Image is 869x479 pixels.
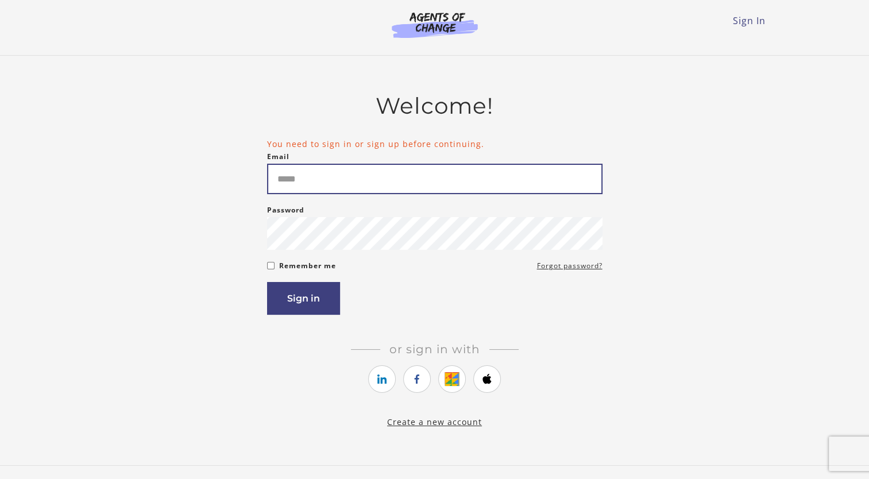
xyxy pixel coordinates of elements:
[267,138,602,150] li: You need to sign in or sign up before continuing.
[267,92,602,119] h2: Welcome!
[380,11,490,38] img: Agents of Change Logo
[733,14,766,27] a: Sign In
[537,259,602,273] a: Forgot password?
[380,342,489,356] span: Or sign in with
[387,416,482,427] a: Create a new account
[368,365,396,393] a: https://courses.thinkific.com/users/auth/linkedin?ss%5Breferral%5D=&ss%5Buser_return_to%5D=%2Fcou...
[267,203,304,217] label: Password
[473,365,501,393] a: https://courses.thinkific.com/users/auth/apple?ss%5Breferral%5D=&ss%5Buser_return_to%5D=%2Fcourse...
[267,282,340,315] button: Sign in
[279,259,336,273] label: Remember me
[267,150,289,164] label: Email
[403,365,431,393] a: https://courses.thinkific.com/users/auth/facebook?ss%5Breferral%5D=&ss%5Buser_return_to%5D=%2Fcou...
[438,365,466,393] a: https://courses.thinkific.com/users/auth/google?ss%5Breferral%5D=&ss%5Buser_return_to%5D=%2Fcours...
